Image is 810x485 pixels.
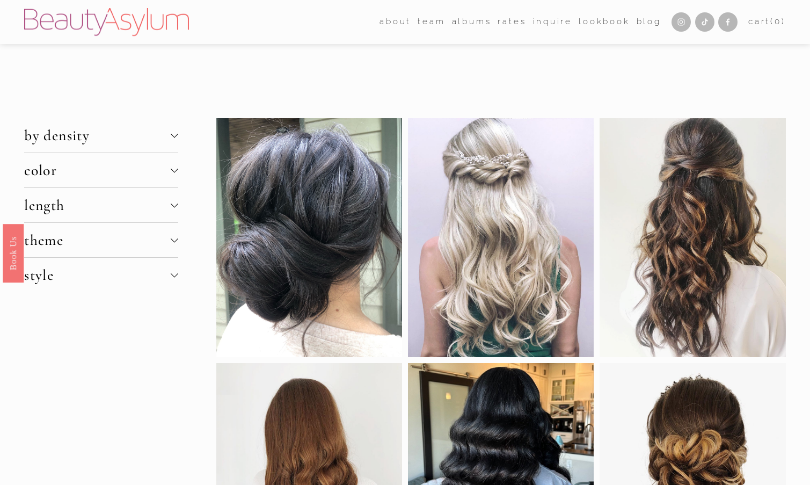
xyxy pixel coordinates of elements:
[418,15,445,29] span: team
[24,161,171,179] span: color
[380,14,411,30] a: folder dropdown
[24,126,171,144] span: by density
[24,231,171,249] span: theme
[748,15,786,29] a: Cart(0)
[380,15,411,29] span: about
[498,14,526,30] a: Rates
[770,17,785,26] span: ( )
[24,196,171,214] span: length
[775,17,782,26] span: 0
[24,266,171,284] span: style
[24,118,178,153] button: by density
[24,258,178,292] button: style
[3,223,24,282] a: Book Us
[24,223,178,257] button: theme
[452,14,492,30] a: albums
[637,14,661,30] a: Blog
[579,14,630,30] a: Lookbook
[718,12,738,32] a: Facebook
[672,12,691,32] a: Instagram
[24,8,189,36] img: Beauty Asylum | Bridal Hair &amp; Makeup Charlotte &amp; Atlanta
[24,153,178,187] button: color
[533,14,573,30] a: Inquire
[418,14,445,30] a: folder dropdown
[24,188,178,222] button: length
[695,12,714,32] a: TikTok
